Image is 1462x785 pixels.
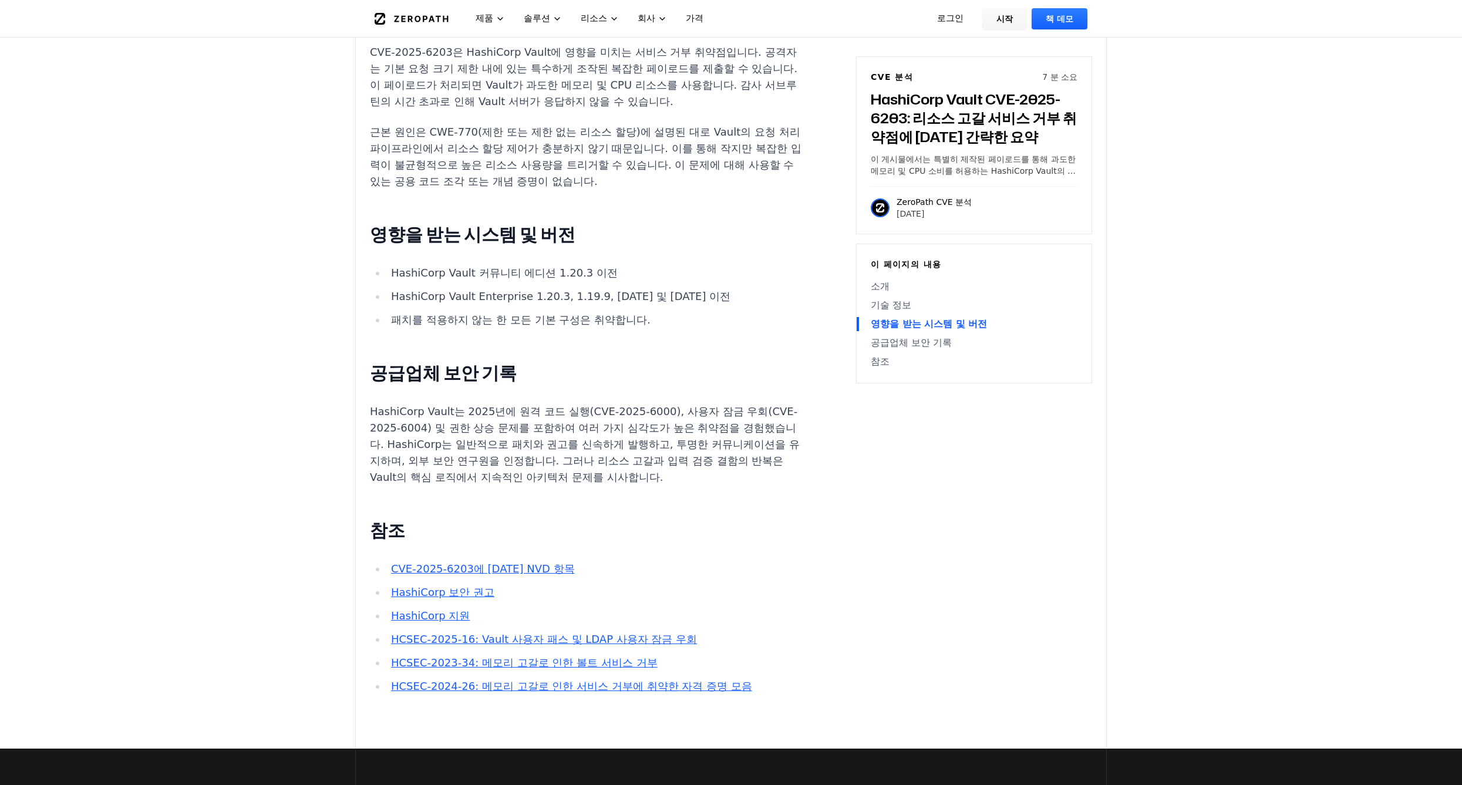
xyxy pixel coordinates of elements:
[391,633,697,645] a: HCSEC-2025-16: Vault 사용자 패스 및 LDAP 사용자 잠금 우회
[638,12,655,25] font: 회사
[370,361,807,385] h2: 공급업체 보안 기록
[982,8,1027,29] a: 시작
[370,223,807,246] h2: 영향을 받는 시스템 및 버전
[871,279,1077,294] a: 소개
[370,44,807,110] p: CVE-2025-6203은 HashiCorp Vault에 영향을 미치는 서비스 거부 취약점입니다. 공격자는 기본 요청 크기 제한 내에 있는 특수하게 조작된 복잡한 페이로드를 ...
[897,208,972,220] p: [DATE]
[391,562,575,575] a: CVE-2025-6203에 [DATE] NVD 항목
[686,12,703,25] font: 가격
[386,312,807,328] li: 패치를 적용하지 않는 한 모든 기본 구성은 취약합니다.
[871,281,890,292] font: 소개
[524,12,550,25] font: 솔루션
[923,8,978,29] a: 로그인
[370,403,807,486] p: HashiCorp Vault는 2025년에 원격 코드 실행(CVE-2025-6000), 사용자 잠금 우회(CVE-2025-6004) 및 권한 상승 문제를 포함하여 여러 가지 ...
[370,518,807,542] h2: 참조
[897,196,972,208] p: ZeroPath CVE 분석
[581,12,607,25] font: 리소스
[1032,8,1087,29] a: 책 데모
[871,317,1077,331] a: 영향을 받는 시스템 및 버전
[871,71,913,83] h6: CVE 분석
[871,298,1077,312] a: 기술 정보
[1042,72,1077,82] font: 7 분 소요
[871,198,890,217] img: ZeroPath CVE 분석
[871,90,1077,146] h3: HashiCorp Vault CVE-2025-6203: 리소스 고갈 서비스 거부 취약점에 [DATE] 간략한 요약
[370,124,807,190] p: 근본 원인은 CWE-770(제한 또는 제한 없는 리소스 할당)에 설명된 대로 Vault의 요청 처리 파이프라인에서 리소스 할당 제어가 충분하지 않기 때문입니다. 이를 통해 작...
[871,336,1077,350] a: 공급업체 보안 기록
[386,288,807,305] li: HashiCorp Vault Enterprise 1.20.3, 1.19.9, [DATE] 및 [DATE] 이전
[871,355,1077,369] a: 참조
[391,656,658,669] a: HCSEC-2023-34: 메모리 고갈로 인한 볼트 서비스 거부
[391,680,752,692] a: HCSEC-2024-26: 메모리 고갈로 인한 서비스 거부에 취약한 자격 증명 모음
[871,153,1077,177] p: 이 게시물에서는 특별히 제작된 페이로드를 통해 과도한 메모리 및 CPU 소비를 허용하는 HashiCorp Vault의 서비스 거부 취약점인 CVE-2025-6203에 대해 간...
[391,586,494,598] a: HashiCorp 보안 권고
[391,609,470,622] a: HashiCorp 지원
[871,258,1077,270] h6: 이 페이지의 내용
[476,12,493,25] font: 제품
[386,265,807,281] li: HashiCorp Vault 커뮤니티 에디션 1.20.3 이전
